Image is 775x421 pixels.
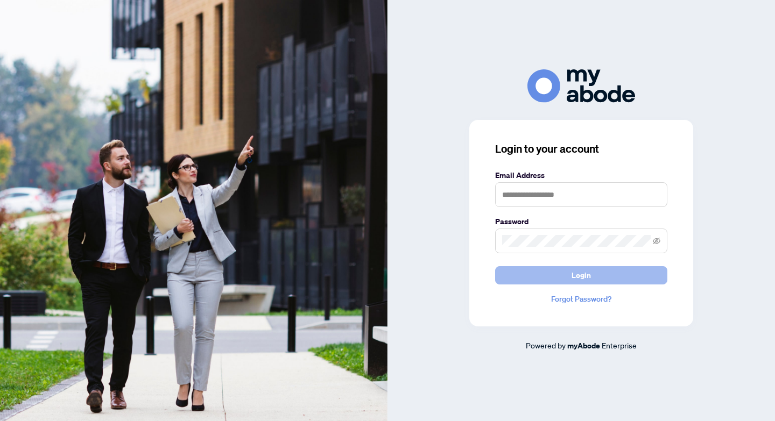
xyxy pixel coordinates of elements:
[495,293,667,305] a: Forgot Password?
[495,266,667,284] button: Login
[653,237,660,245] span: eye-invisible
[567,340,600,352] a: myAbode
[495,141,667,156] h3: Login to your account
[602,340,637,350] span: Enterprise
[495,169,667,181] label: Email Address
[495,216,667,227] label: Password
[572,267,591,284] span: Login
[527,69,635,102] img: ma-logo
[526,340,566,350] span: Powered by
